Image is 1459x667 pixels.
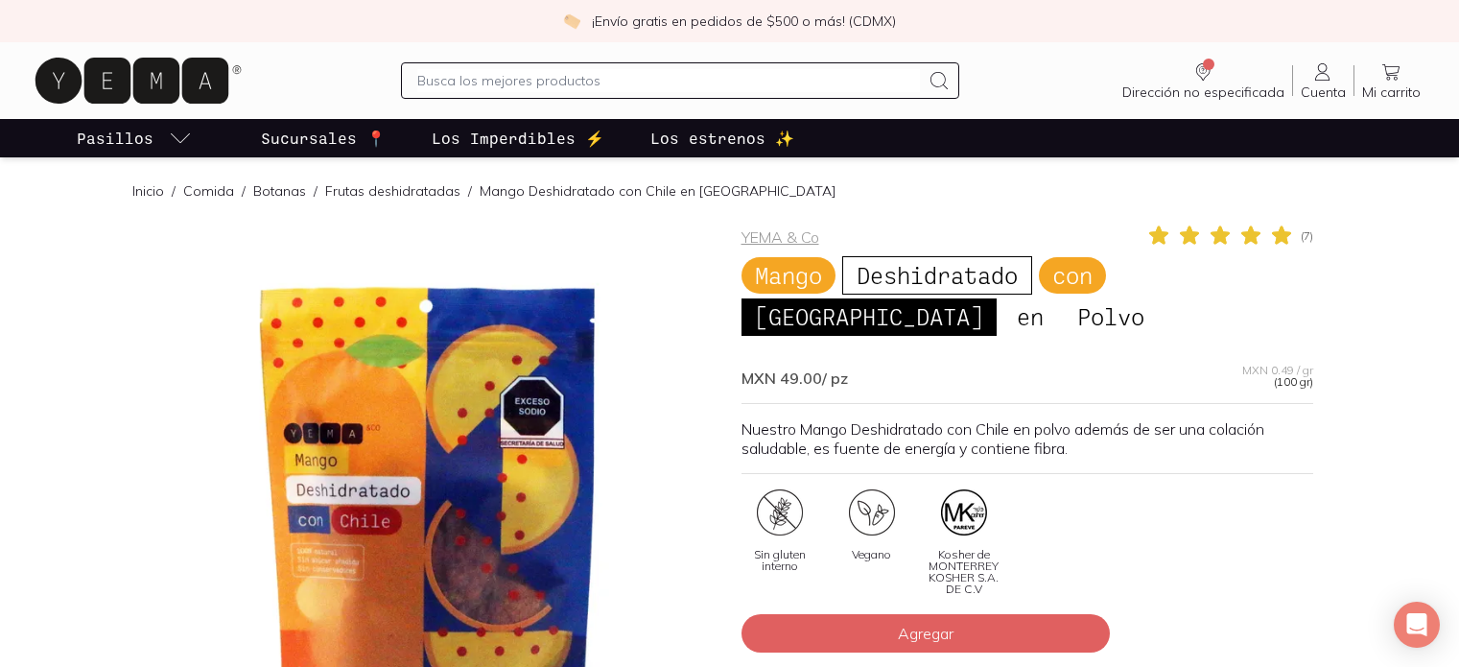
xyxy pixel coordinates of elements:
span: MXN 49.00 / pz [741,369,848,388]
span: Cuenta [1301,83,1346,101]
img: certificate_95b315a0-6def-49e8-a3b1-b6c9e7ad47a7=fwebp-q70-w96 [941,489,987,536]
a: Los estrenos ✨ [647,119,798,157]
a: Los Imperdibles ⚡️ [428,119,608,157]
p: Los Imperdibles ⚡️ [432,127,604,150]
a: pasillo-todos-link [73,119,196,157]
input: Busca los mejores productos [417,69,921,92]
a: YEMA & Co [741,227,819,247]
img: certificate_55e4a1f1-8c06-4539-bb7a-cfec37afd660=fwebp-q70-w96 [757,489,803,536]
p: ¡Envío gratis en pedidos de $500 o más! (CDMX) [592,12,896,31]
span: / [234,181,253,201]
span: / [164,181,183,201]
span: Mi carrito [1362,83,1421,101]
span: ( 7 ) [1301,230,1313,242]
img: certificate_86a4b5dc-104e-40e4-a7f8-89b43527f01f=fwebp-q70-w96 [849,489,895,536]
span: [GEOGRAPHIC_DATA] [741,298,997,335]
a: Mi carrito [1354,60,1428,101]
a: Sucursales 📍 [257,119,389,157]
a: Dirección no especificada [1115,60,1292,101]
span: MXN 0.49 / gr [1242,365,1313,376]
button: Agregar [741,614,1110,653]
a: Inicio [132,182,164,200]
p: Pasillos [77,127,153,150]
a: Frutas deshidratadas [325,182,460,200]
span: Polvo [1064,298,1158,335]
span: / [460,181,480,201]
span: Dirección no especificada [1122,83,1284,101]
span: Kosher de MONTERREY KOSHER S.A. DE C.V [926,549,1002,595]
img: check [563,12,580,30]
p: Nuestro Mango Deshidratado con Chile en polvo además de ser una colación saludable, es fuente de ... [741,419,1313,458]
span: Sin gluten interno [741,549,818,572]
p: Los estrenos ✨ [650,127,794,150]
a: Comida [183,182,234,200]
div: Open Intercom Messenger [1394,602,1440,648]
span: / [306,181,325,201]
a: Cuenta [1293,60,1353,101]
span: en [1003,298,1057,335]
a: Botanas [253,182,306,200]
span: Agregar [898,624,953,643]
p: Mango Deshidratado con Chile en [GEOGRAPHIC_DATA] [480,181,835,201]
p: Sucursales 📍 [261,127,386,150]
span: Deshidratado [842,256,1032,295]
span: (100 gr) [1274,376,1313,388]
span: con [1039,257,1106,294]
span: Mango [741,257,835,294]
span: Vegano [852,549,891,560]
